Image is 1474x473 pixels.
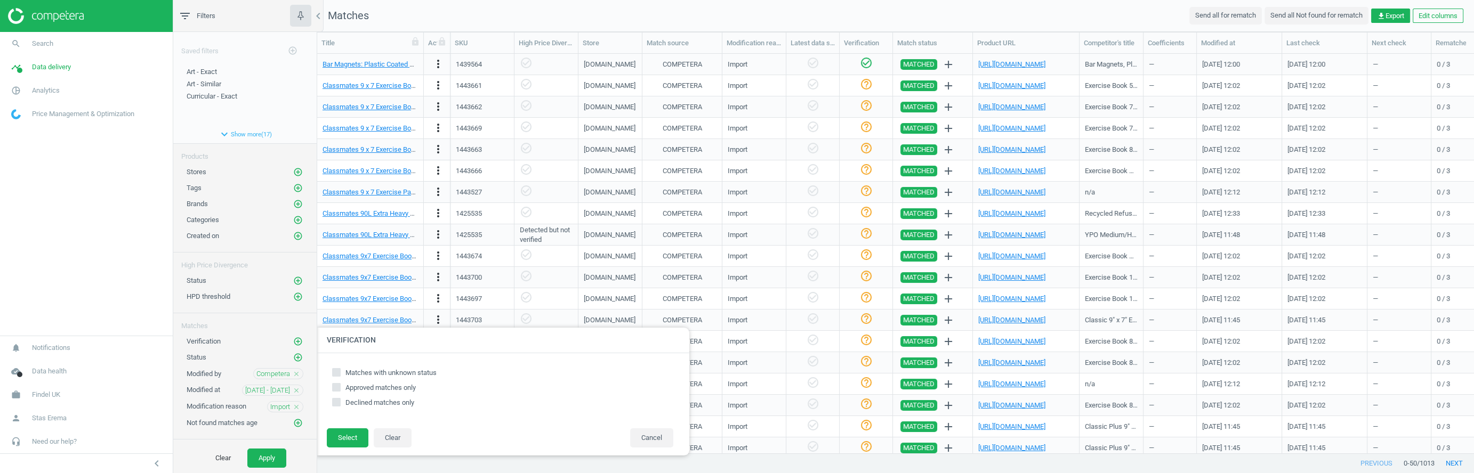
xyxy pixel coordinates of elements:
[256,369,290,379] span: Competera
[247,448,286,468] button: Apply
[187,292,230,300] span: HPD threshold
[187,232,219,240] span: Created on
[6,361,26,381] i: cloud_done
[173,32,317,62] div: Saved filters
[187,337,221,345] span: Verification
[173,125,317,143] button: expand_moreShow more(17)
[6,431,26,452] i: headset_mic
[187,200,208,208] span: Brands
[293,231,303,241] i: add_circle_outline
[32,39,53,48] span: Search
[288,46,297,55] i: add_circle_outline
[293,403,300,411] i: close
[187,168,206,176] span: Stores
[187,402,246,410] span: Modification reason
[293,199,303,209] i: add_circle_outline
[6,385,26,405] i: work
[187,276,206,284] span: Status
[187,353,206,361] span: Status
[187,386,220,394] span: Modified at
[173,144,317,161] div: Products
[293,352,303,363] button: add_circle_outline
[293,353,303,362] i: add_circle_outline
[293,231,303,241] button: add_circle_outline
[293,336,303,347] button: add_circle_outline
[187,419,257,427] span: Not found matches age
[245,386,290,395] span: [DATE] - [DATE]
[179,10,191,22] i: filter_list
[187,216,219,224] span: Categories
[143,456,170,470] button: chevron_left
[32,366,67,376] span: Data health
[316,328,689,353] h4: Verification
[150,457,163,470] i: chevron_left
[293,370,300,378] i: close
[32,109,134,119] span: Price Management & Optimization
[173,439,317,457] div: Data
[282,40,303,62] button: add_circle_outline
[8,8,84,24] img: ajHJNr6hYgQAAAAASUVORK5CYII=
[293,199,303,209] button: add_circle_outline
[293,183,303,193] button: add_circle_outline
[293,418,303,428] i: add_circle_outline
[204,448,242,468] button: Clear
[32,343,70,353] span: Notifications
[187,68,217,76] span: Art - Exact
[6,34,26,54] i: search
[197,11,215,21] span: Filters
[6,408,26,428] i: person
[293,387,300,394] i: close
[187,92,237,100] span: Curricular - Exact
[6,57,26,77] i: timeline
[293,167,303,177] i: add_circle_outline
[32,390,60,399] span: Findel UK
[312,10,325,22] i: chevron_left
[32,437,77,446] span: Need our help?
[32,62,71,72] span: Data delivery
[6,338,26,358] i: notifications
[270,402,290,412] span: Import
[293,275,303,286] button: add_circle_outline
[32,86,60,95] span: Analytics
[6,80,26,101] i: pie_chart_outlined
[173,252,317,270] div: High Price Divergence
[293,215,303,225] i: add_circle_outline
[11,109,21,119] img: wGWNvw8QSZomAAAAABJRU5ErkJggg==
[187,370,221,378] span: Modified by
[173,313,317,331] div: Matches
[293,337,303,346] i: add_circle_outline
[218,128,231,141] i: expand_more
[293,215,303,225] button: add_circle_outline
[293,183,303,193] i: add_circle_outline
[187,80,221,88] span: Art - Similar
[293,291,303,302] button: add_circle_outline
[293,167,303,177] button: add_circle_outline
[187,184,202,192] span: Tags
[293,418,303,428] button: add_circle_outline
[32,413,67,423] span: Stas Erema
